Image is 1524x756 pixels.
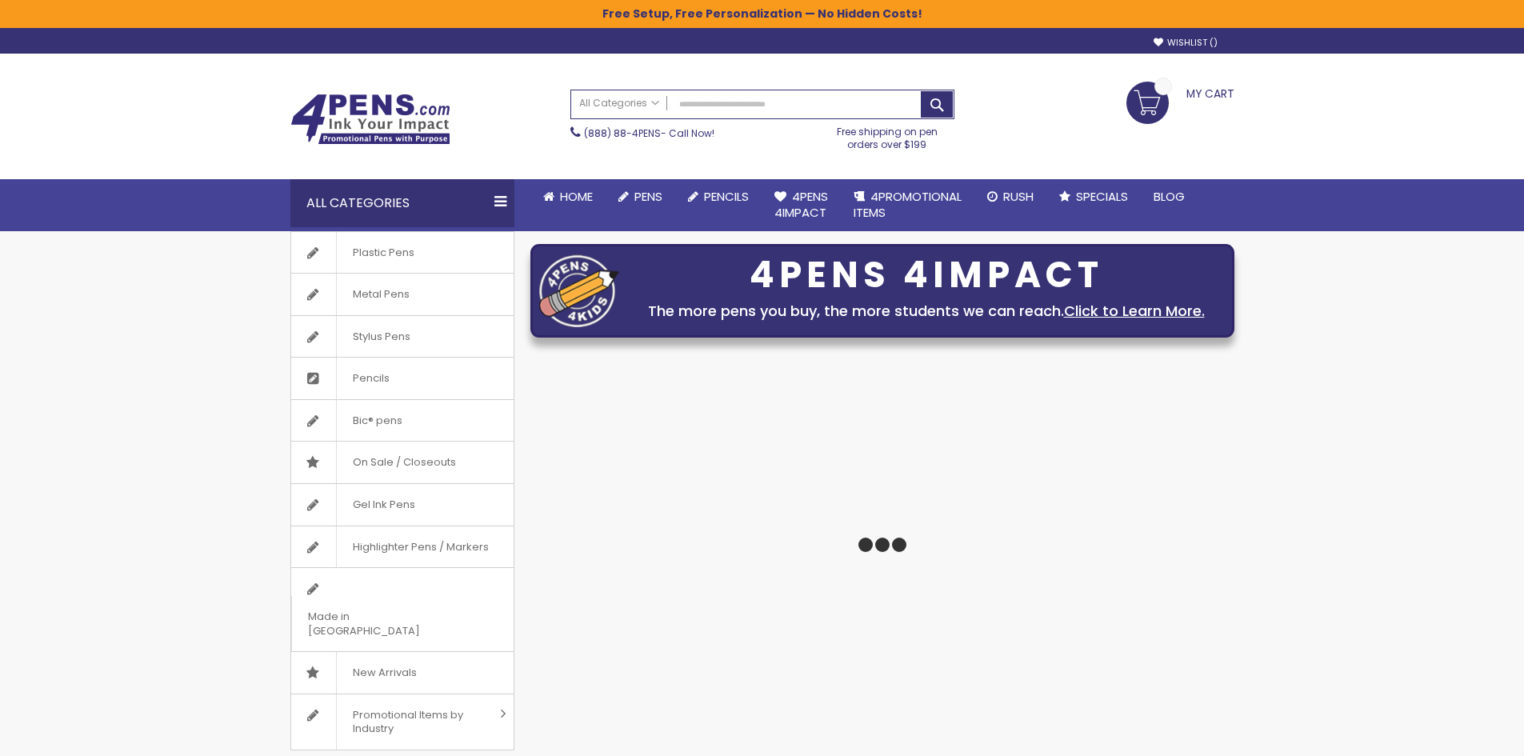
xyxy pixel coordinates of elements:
span: Stylus Pens [336,316,426,358]
span: Promotional Items by Industry [336,694,494,750]
a: Highlighter Pens / Markers [291,526,514,568]
span: New Arrivals [336,652,433,694]
a: 4PROMOTIONALITEMS [841,179,974,231]
span: Plastic Pens [336,232,430,274]
a: Specials [1046,179,1141,214]
span: Pencils [336,358,406,399]
span: Gel Ink Pens [336,484,431,526]
span: - Call Now! [584,126,714,140]
a: Made in [GEOGRAPHIC_DATA] [291,568,514,651]
span: On Sale / Closeouts [336,442,472,483]
a: Plastic Pens [291,232,514,274]
a: (888) 88-4PENS [584,126,661,140]
a: Metal Pens [291,274,514,315]
a: Pens [606,179,675,214]
span: Pencils [704,188,749,205]
span: Home [560,188,593,205]
span: Bic® pens [336,400,418,442]
a: Promotional Items by Industry [291,694,514,750]
img: four_pen_logo.png [539,254,619,327]
a: Stylus Pens [291,316,514,358]
a: Pencils [291,358,514,399]
div: The more pens you buy, the more students we can reach. [627,300,1226,322]
span: 4PROMOTIONAL ITEMS [854,188,962,221]
a: Click to Learn More. [1064,301,1205,321]
span: 4Pens 4impact [774,188,828,221]
span: Rush [1003,188,1034,205]
a: All Categories [571,90,667,117]
a: Bic® pens [291,400,514,442]
a: On Sale / Closeouts [291,442,514,483]
a: Rush [974,179,1046,214]
a: 4Pens4impact [762,179,841,231]
div: Free shipping on pen orders over $199 [820,119,954,151]
span: Specials [1076,188,1128,205]
a: Home [530,179,606,214]
span: Highlighter Pens / Markers [336,526,505,568]
div: All Categories [290,179,514,227]
span: All Categories [579,97,659,110]
span: Metal Pens [336,274,426,315]
span: Pens [634,188,662,205]
span: Blog [1154,188,1185,205]
a: Blog [1141,179,1198,214]
div: 4PENS 4IMPACT [627,258,1226,292]
a: Gel Ink Pens [291,484,514,526]
a: Wishlist [1154,37,1218,49]
img: 4Pens Custom Pens and Promotional Products [290,94,450,145]
a: Pencils [675,179,762,214]
a: New Arrivals [291,652,514,694]
span: Made in [GEOGRAPHIC_DATA] [291,596,474,651]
